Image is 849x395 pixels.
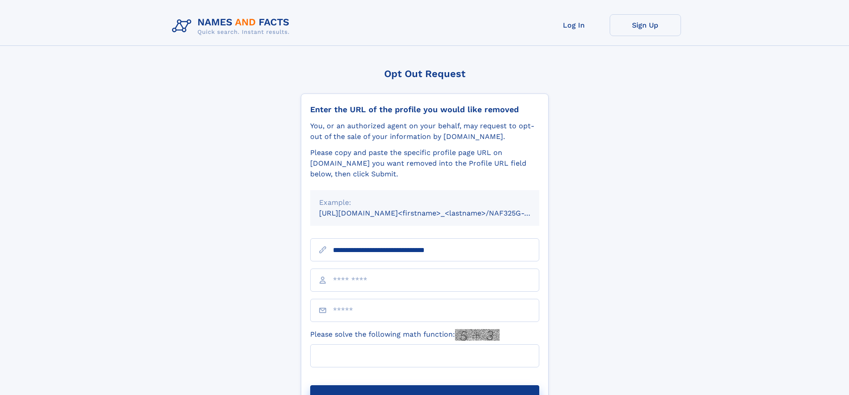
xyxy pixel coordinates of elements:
a: Log In [538,14,610,36]
small: [URL][DOMAIN_NAME]<firstname>_<lastname>/NAF325G-xxxxxxxx [319,209,556,217]
label: Please solve the following math function: [310,329,500,341]
div: Example: [319,197,530,208]
div: Enter the URL of the profile you would like removed [310,105,539,114]
div: Opt Out Request [301,68,549,79]
a: Sign Up [610,14,681,36]
div: Please copy and paste the specific profile page URL on [DOMAIN_NAME] you want removed into the Pr... [310,147,539,179]
div: You, or an authorized agent on your behalf, may request to opt-out of the sale of your informatio... [310,121,539,142]
img: Logo Names and Facts [168,14,297,38]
